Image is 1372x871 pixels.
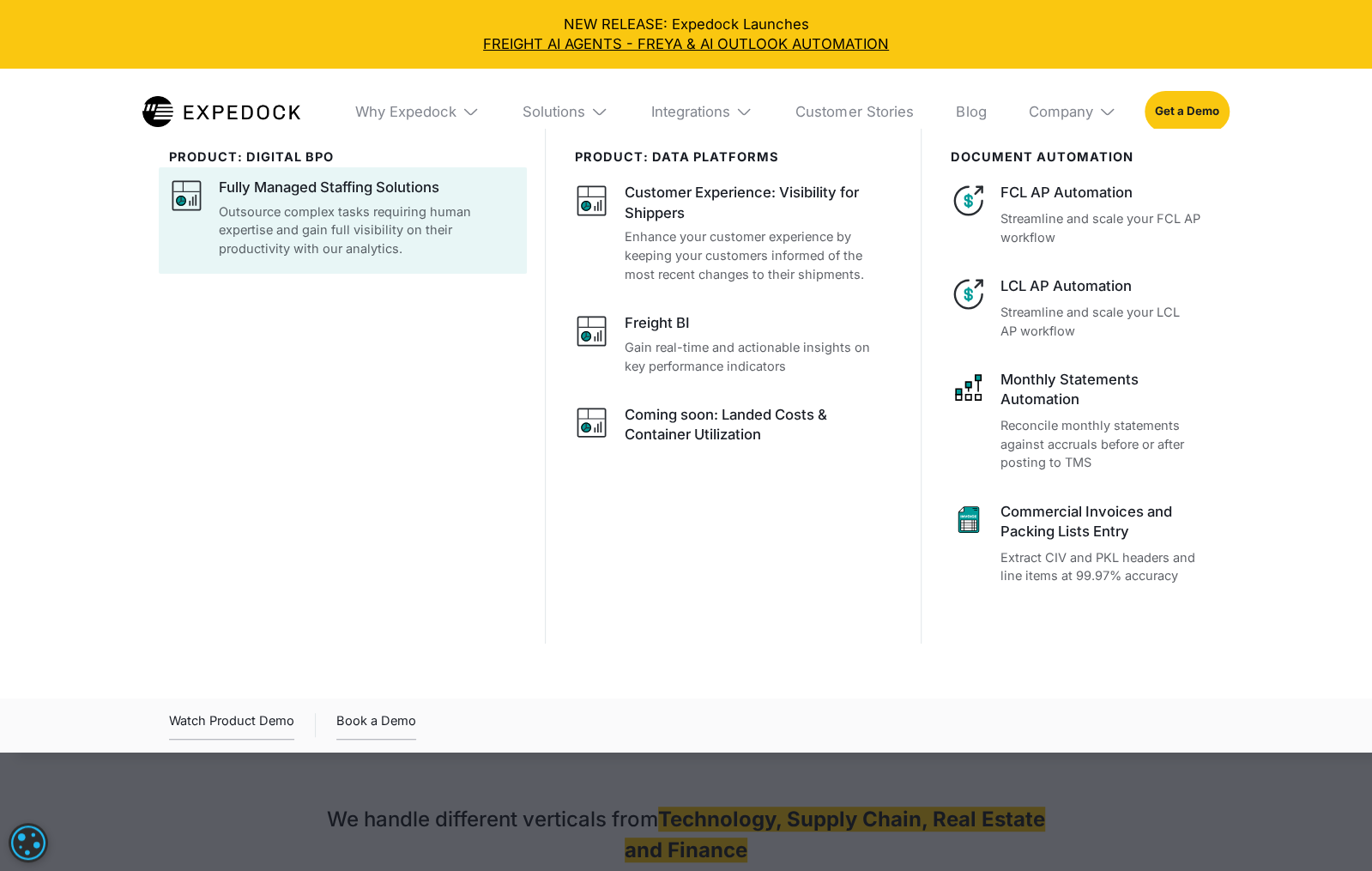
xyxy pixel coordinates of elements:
[219,178,439,197] div: Fully Managed Staffing Solutions
[1000,304,1203,342] p: Streamline and scale your LCL AP workflow
[625,313,690,333] div: Freight BI
[1000,549,1203,587] p: Extract CIV and PKL headers and line items at 99.97% accuracy
[1286,789,1372,871] iframe: Chat Widget
[169,150,517,166] div: product: digital bpo
[1000,210,1203,248] p: Streamline and scale your FCL AP workflow
[951,150,1203,166] div: document automation
[523,103,585,121] div: Solutions
[15,15,1358,55] div: NEW RELEASE: Expedock Launches
[951,370,1203,474] a: Monthly Statements AutomationReconcile monthly statements against accruals before or after postin...
[951,502,1203,587] a: Commercial Invoices and Packing Lists EntryExtract CIV and PKL headers and line items at 99.97% a...
[341,69,493,154] div: Why Expedock
[942,69,1000,154] a: Blog
[336,711,416,740] a: Book a Demo
[1145,91,1229,132] a: Get a Demo
[1000,183,1203,203] div: FCL AP Automation
[219,203,517,260] p: Outsource complex tasks requiring human expertise and gain full visibility on their productivity ...
[1000,276,1203,296] div: LCL AP Automation
[574,183,892,285] a: Customer Experience: Visibility for ShippersEnhance your customer experience by keeping your cust...
[625,405,892,445] div: Coming soon: Landed Costs & Container Utilization
[625,183,892,223] div: Customer Experience: Visibility for Shippers
[1015,69,1131,154] div: Company
[1000,417,1203,474] p: Reconcile monthly statements against accruals before or after posting to TMS
[1029,103,1093,121] div: Company
[508,69,622,154] div: Solutions
[951,183,1203,247] a: FCL AP AutomationStreamline and scale your FCL AP workflow
[574,150,892,166] div: PRODUCT: data platforms
[355,103,456,121] div: Why Expedock
[637,69,767,154] div: Integrations
[574,313,892,376] a: Freight BIGain real-time and actionable insights on key performance indicators
[574,405,892,451] a: Coming soon: Landed Costs & Container Utilization
[1000,502,1203,542] div: Commercial Invoices and Packing Lists Entry
[782,69,928,154] a: Customer Stories
[15,34,1358,54] a: FREIGHT AI AGENTS - FREYA & AI OUTLOOK AUTOMATION
[625,228,892,285] p: Enhance your customer experience by keeping your customers informed of the most recent changes to...
[1000,370,1203,410] div: Monthly Statements Automation
[169,711,294,740] div: Watch Product Demo
[625,339,892,377] p: Gain real-time and actionable insights on key performance indicators
[169,178,517,259] a: Fully Managed Staffing SolutionsOutsource complex tasks requiring human expertise and gain full v...
[651,103,730,121] div: Integrations
[169,711,294,740] a: open lightbox
[951,276,1203,341] a: LCL AP AutomationStreamline and scale your LCL AP workflow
